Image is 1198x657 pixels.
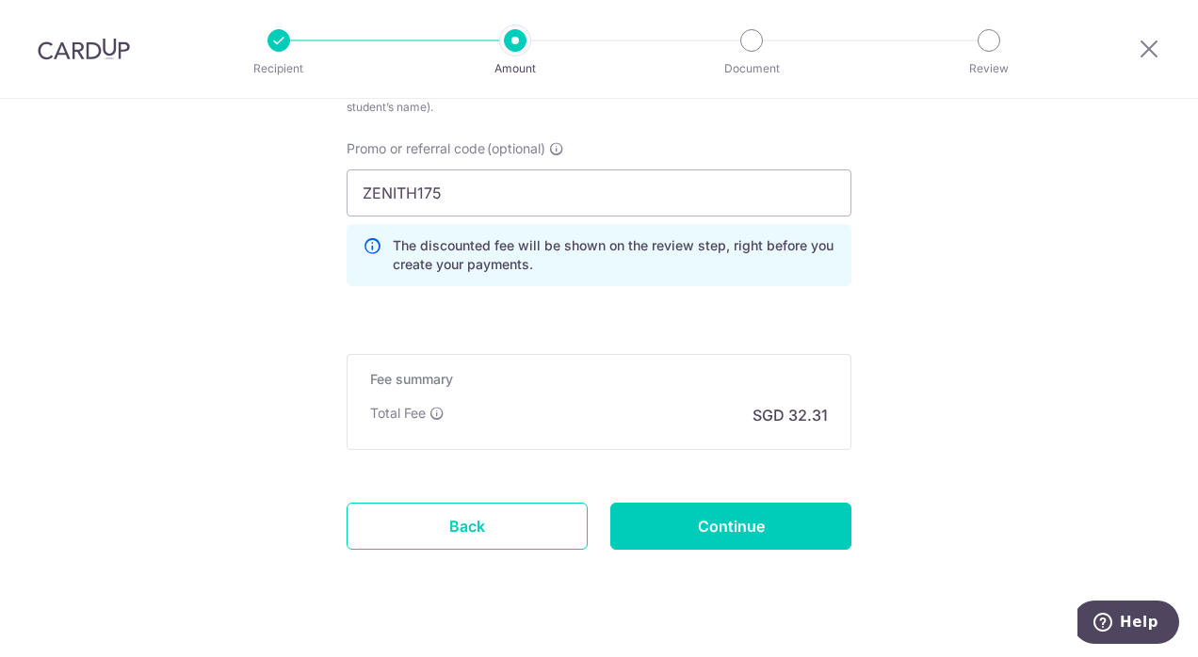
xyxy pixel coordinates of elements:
h5: Fee summary [370,370,828,389]
span: (optional) [487,139,545,158]
iframe: Opens a widget where you can find more information [1077,601,1179,648]
p: The discounted fee will be shown on the review step, right before you create your payments. [393,236,835,274]
input: Continue [610,503,851,550]
p: Document [682,59,821,78]
p: Recipient [209,59,348,78]
p: Total Fee [370,404,426,423]
a: Back [347,503,588,550]
p: Amount [445,59,585,78]
p: SGD 32.31 [753,404,828,426]
span: Promo or referral code [347,139,485,158]
p: Review [919,59,1059,78]
img: CardUp [38,38,130,60]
